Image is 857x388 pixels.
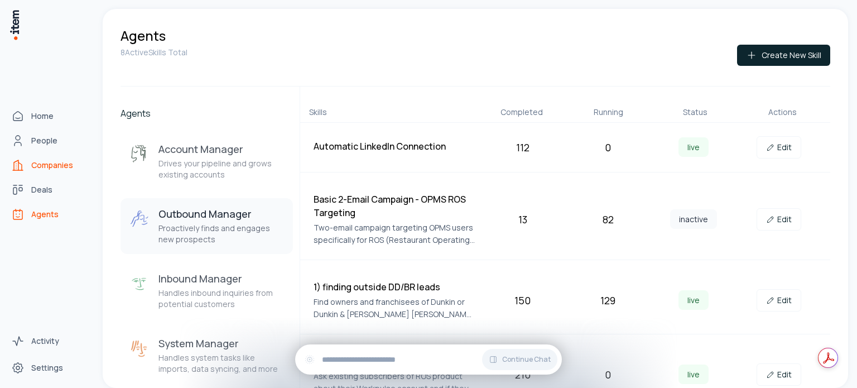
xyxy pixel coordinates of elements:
a: Edit [757,136,801,159]
span: inactive [670,209,717,229]
div: 210 [484,367,561,382]
h3: Outbound Manager [158,207,284,221]
button: Outbound ManagerOutbound ManagerProactively finds and engages new prospects [121,198,293,254]
div: 13 [484,212,561,227]
p: Drives your pipeline and grows existing accounts [158,158,284,180]
button: System ManagerSystem ManagerHandles system tasks like imports, data syncing, and more [121,328,293,384]
h3: Inbound Manager [158,272,284,285]
div: 0 [570,367,646,382]
h4: Automatic LinkedIn Connection [314,140,475,153]
p: Handles inbound inquiries from potential customers [158,288,284,310]
p: Find owners and franchisees of Dunkin or Dunkin & [PERSON_NAME] [PERSON_NAME] not already in our ... [314,296,475,320]
a: Edit [757,208,801,231]
span: Agents [31,209,59,220]
div: 82 [570,212,646,227]
span: People [31,135,57,146]
span: Home [31,111,54,122]
span: live [678,137,709,157]
span: Settings [31,362,63,373]
h3: System Manager [158,337,284,350]
button: Create New Skill [737,45,830,66]
img: Inbound Manager [129,274,150,294]
div: 129 [570,293,646,308]
p: Handles system tasks like imports, data syncing, and more [158,352,284,375]
div: Status [657,107,735,118]
img: Item Brain Logo [9,9,20,41]
h2: Agents [121,107,293,120]
p: 8 Active Skills Total [121,47,187,58]
div: 0 [570,140,646,155]
span: Activity [31,336,59,347]
button: Inbound ManagerInbound ManagerHandles inbound inquiries from potential customers [121,263,293,319]
a: People [7,130,92,152]
span: live [678,290,709,310]
div: Continue Chat [295,344,562,375]
a: Activity [7,330,92,352]
a: Edit [757,363,801,386]
button: Continue Chat [482,349,557,370]
div: Running [570,107,648,118]
span: live [678,365,709,384]
p: Two-email campaign targeting OPMS users specifically for ROS (Restaurant Operating System). Email... [314,222,475,246]
a: Home [7,105,92,127]
div: Completed [483,107,561,118]
span: Companies [31,160,73,171]
a: Edit [757,289,801,312]
img: Outbound Manager [129,209,150,229]
div: Actions [743,107,821,118]
h4: 1) finding outside DD/BR leads [314,280,475,294]
a: Companies [7,154,92,176]
img: Account Manager [129,145,150,165]
h3: Account Manager [158,142,284,156]
p: Proactively finds and engages new prospects [158,223,284,245]
h1: Agents [121,27,166,45]
button: Account ManagerAccount ManagerDrives your pipeline and grows existing accounts [121,133,293,189]
a: Settings [7,357,92,379]
a: Deals [7,179,92,201]
h4: Basic 2-Email Campaign - OPMS ROS Targeting [314,193,475,219]
div: Skills [309,107,474,118]
span: Deals [31,184,52,195]
div: 112 [484,140,561,155]
a: Agents [7,203,92,226]
div: 150 [484,293,561,308]
img: System Manager [129,339,150,359]
span: Continue Chat [502,355,551,364]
